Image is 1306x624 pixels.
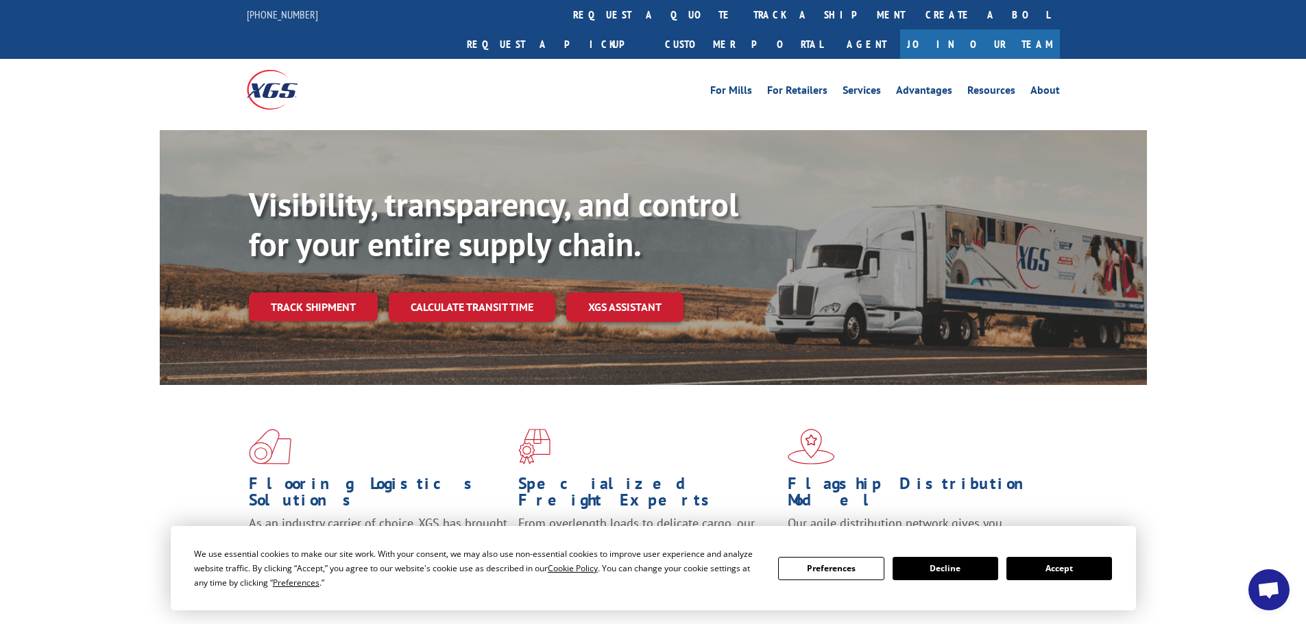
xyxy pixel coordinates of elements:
[518,515,777,576] p: From overlength loads to delicate cargo, our experienced staff knows the best way to move your fr...
[194,547,762,590] div: We use essential cookies to make our site work. With your consent, we may also use non-essential ...
[788,515,1040,547] span: Our agile distribution network gives you nationwide inventory management on demand.
[249,292,378,321] a: Track shipment
[389,292,555,322] a: Calculate transit time
[710,85,752,100] a: For Mills
[273,577,319,588] span: Preferences
[518,429,551,464] img: xgs-icon-focused-on-flooring-red
[249,475,508,515] h1: Flooring Logistics Solutions
[893,557,998,580] button: Decline
[249,515,507,564] span: As an industry carrier of choice, XGS has brought innovation and dedication to flooring logistics...
[1030,85,1060,100] a: About
[833,29,900,59] a: Agent
[171,526,1136,610] div: Cookie Consent Prompt
[967,85,1015,100] a: Resources
[900,29,1060,59] a: Join Our Team
[457,29,655,59] a: Request a pickup
[1248,569,1290,610] div: Open chat
[896,85,952,100] a: Advantages
[247,8,318,21] a: [PHONE_NUMBER]
[655,29,833,59] a: Customer Portal
[249,183,738,265] b: Visibility, transparency, and control for your entire supply chain.
[249,429,291,464] img: xgs-icon-total-supply-chain-intelligence-red
[767,85,827,100] a: For Retailers
[518,475,777,515] h1: Specialized Freight Experts
[1006,557,1112,580] button: Accept
[788,475,1047,515] h1: Flagship Distribution Model
[778,557,884,580] button: Preferences
[843,85,881,100] a: Services
[548,562,598,574] span: Cookie Policy
[788,429,835,464] img: xgs-icon-flagship-distribution-model-red
[566,292,684,322] a: XGS ASSISTANT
